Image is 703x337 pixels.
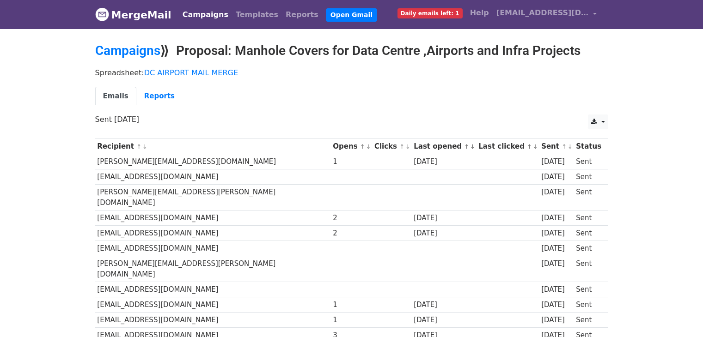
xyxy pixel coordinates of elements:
a: ↓ [366,143,371,150]
td: [PERSON_NAME][EMAIL_ADDRESS][PERSON_NAME][DOMAIN_NAME] [95,185,331,211]
td: Sent [574,282,603,297]
td: [EMAIL_ADDRESS][DOMAIN_NAME] [95,241,331,256]
td: [EMAIL_ADDRESS][DOMAIN_NAME] [95,313,331,328]
a: [EMAIL_ADDRESS][DOMAIN_NAME] [493,4,601,25]
a: Emails [95,87,136,106]
td: Sent [574,226,603,241]
td: Sent [574,185,603,211]
td: [EMAIL_ADDRESS][DOMAIN_NAME] [95,169,331,185]
td: Sent [574,297,603,312]
div: [DATE] [414,300,474,310]
th: Status [574,139,603,154]
div: 1 [333,300,370,310]
a: ↓ [568,143,573,150]
a: MergeMail [95,5,171,24]
td: [PERSON_NAME][EMAIL_ADDRESS][PERSON_NAME][DOMAIN_NAME] [95,256,331,282]
a: Open Gmail [326,8,377,22]
a: ↑ [464,143,469,150]
th: Recipient [95,139,331,154]
a: ↑ [399,143,404,150]
td: [PERSON_NAME][EMAIL_ADDRESS][DOMAIN_NAME] [95,154,331,169]
div: [DATE] [541,259,572,269]
td: [EMAIL_ADDRESS][DOMAIN_NAME] [95,282,331,297]
div: [DATE] [541,172,572,182]
div: [DATE] [541,284,572,295]
a: ↑ [136,143,141,150]
div: [DATE] [414,228,474,239]
div: [DATE] [541,315,572,325]
a: ↓ [405,143,410,150]
h2: ⟫ Proposal: Manhole Covers for Data Centre ,Airports and Infra Projects [95,43,608,59]
a: ↑ [360,143,365,150]
td: Sent [574,210,603,225]
div: [DATE] [414,213,474,223]
span: [EMAIL_ADDRESS][DOMAIN_NAME] [496,7,589,18]
div: [DATE] [541,228,572,239]
div: [DATE] [414,315,474,325]
th: Sent [539,139,574,154]
div: 2 [333,213,370,223]
span: Daily emails left: 1 [397,8,463,18]
div: [DATE] [541,187,572,198]
div: [DATE] [541,300,572,310]
a: Help [466,4,493,22]
td: Sent [574,256,603,282]
td: [EMAIL_ADDRESS][DOMAIN_NAME] [95,226,331,241]
a: ↑ [562,143,567,150]
a: Reports [282,6,322,24]
th: Clicks [372,139,411,154]
p: Sent [DATE] [95,114,608,124]
td: Sent [574,241,603,256]
div: 1 [333,315,370,325]
div: 1 [333,156,370,167]
a: Templates [232,6,282,24]
td: Sent [574,169,603,185]
div: 2 [333,228,370,239]
div: [DATE] [541,156,572,167]
td: Sent [574,313,603,328]
a: ↓ [470,143,475,150]
a: Campaigns [95,43,160,58]
th: Last opened [411,139,476,154]
td: [EMAIL_ADDRESS][DOMAIN_NAME] [95,297,331,312]
th: Opens [331,139,373,154]
a: ↓ [533,143,538,150]
td: Sent [574,154,603,169]
a: ↓ [142,143,147,150]
th: Last clicked [477,139,539,154]
p: Spreadsheet: [95,68,608,78]
div: [DATE] [414,156,474,167]
td: [EMAIL_ADDRESS][DOMAIN_NAME] [95,210,331,225]
img: MergeMail logo [95,7,109,21]
a: DC AIRPORT MAIL MERGE [144,68,238,77]
a: Daily emails left: 1 [394,4,466,22]
a: Reports [136,87,183,106]
div: [DATE] [541,243,572,254]
div: [DATE] [541,213,572,223]
a: Campaigns [179,6,232,24]
a: ↑ [527,143,532,150]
